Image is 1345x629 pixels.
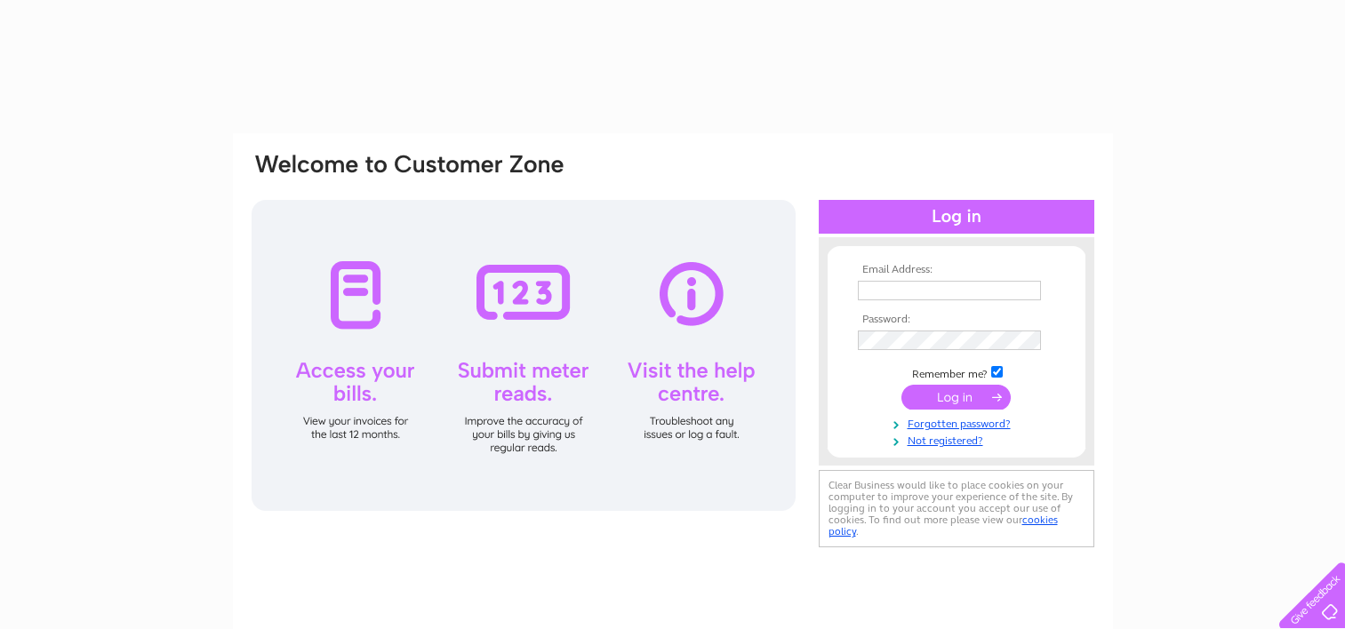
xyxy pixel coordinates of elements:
[819,470,1094,547] div: Clear Business would like to place cookies on your computer to improve your experience of the sit...
[901,385,1011,410] input: Submit
[829,514,1058,537] a: cookies policy
[853,314,1060,326] th: Password:
[853,363,1060,381] td: Remember me?
[858,414,1060,431] a: Forgotten password?
[853,264,1060,276] th: Email Address:
[858,431,1060,448] a: Not registered?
